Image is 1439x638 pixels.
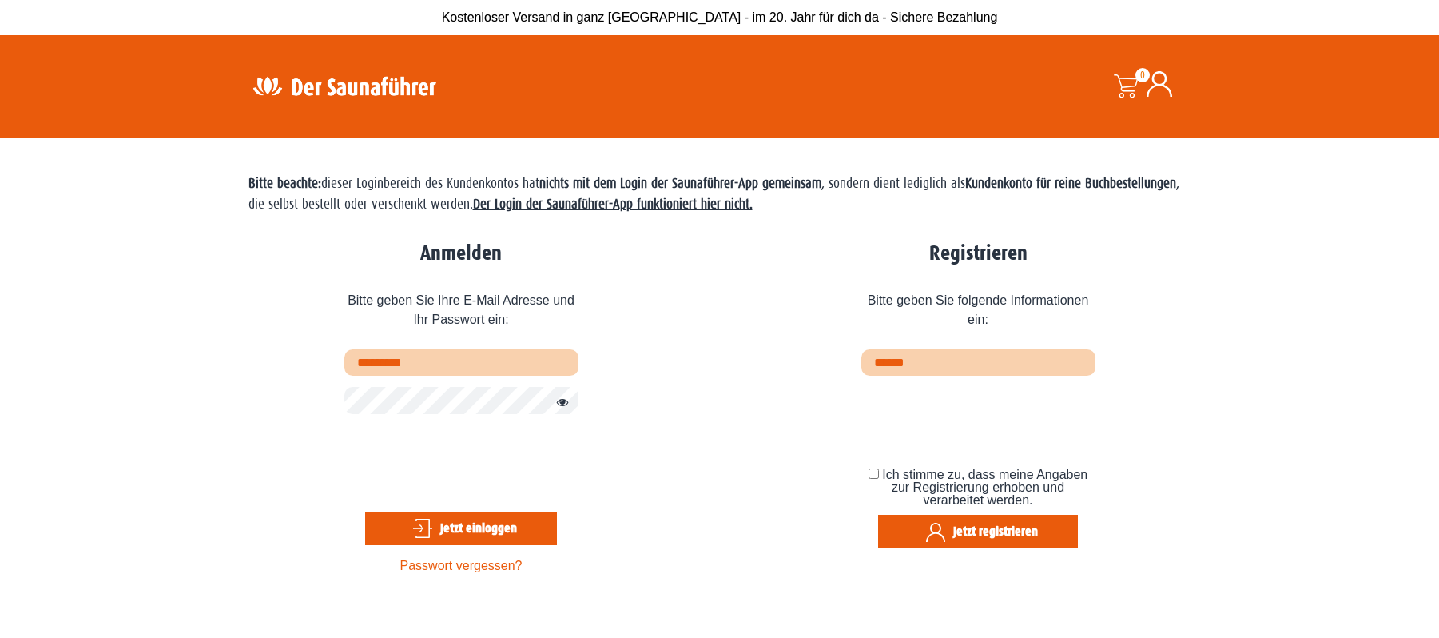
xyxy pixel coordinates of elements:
[1135,68,1150,82] span: 0
[473,197,753,212] strong: Der Login der Saunaführer-App funktioniert hier nicht.
[400,559,523,572] a: Passwort vergessen?
[442,10,998,24] span: Kostenloser Versand in ganz [GEOGRAPHIC_DATA] - im 20. Jahr für dich da - Sichere Bezahlung
[248,176,321,191] span: Bitte beachte:
[365,512,557,545] button: Jetzt einloggen
[344,241,578,266] h2: Anmelden
[882,468,1087,507] span: Ich stimme zu, dass meine Angaben zur Registrierung erhoben und verarbeitet werden.
[878,515,1078,548] button: Jetzt registrieren
[344,279,578,349] span: Bitte geben Sie Ihre E-Mail Adresse und Ihr Passwort ein:
[861,387,1104,449] iframe: reCAPTCHA
[965,176,1176,191] strong: Kundenkonto für reine Buchbestellungen
[869,469,879,479] input: Ich stimme zu, dass meine Angaben zur Registrierung erhoben und verarbeitet werden.
[861,241,1095,266] h2: Registrieren
[548,393,569,413] button: Passwort anzeigen
[248,176,1179,212] span: dieser Loginbereich des Kundenkontos hat , sondern dient lediglich als , die selbst bestellt oder...
[344,426,587,488] iframe: reCAPTCHA
[861,279,1095,349] span: Bitte geben Sie folgende Informationen ein:
[539,176,821,191] strong: nichts mit dem Login der Saunaführer-App gemeinsam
